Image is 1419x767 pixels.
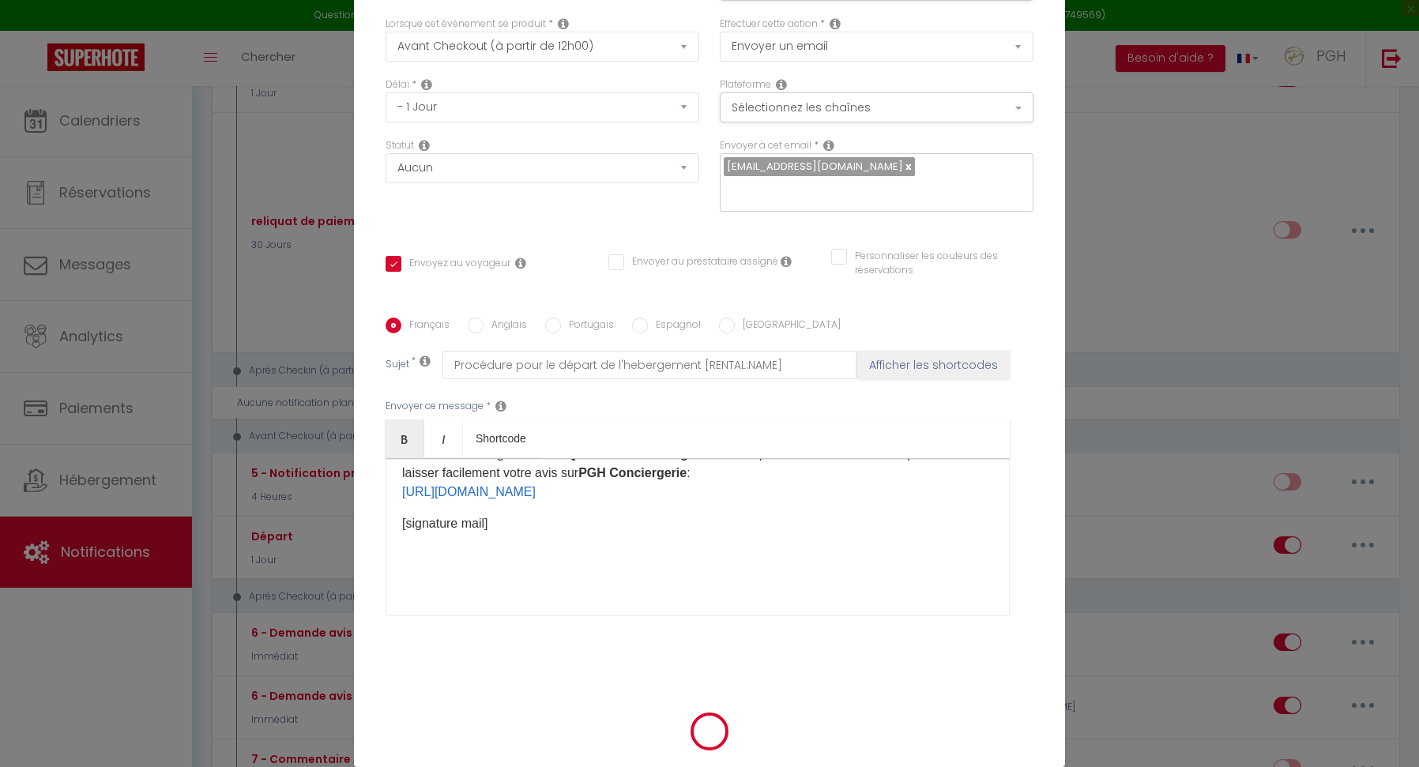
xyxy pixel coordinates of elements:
i: Message [495,400,506,412]
i: Event Occur [558,17,569,30]
label: Espagnol [648,318,701,335]
i: Action Time [421,78,432,91]
a: Shortcode [463,419,539,457]
button: Open LiveChat chat widget [13,6,60,54]
label: Envoyer à cet email [720,138,811,153]
div: ​ [386,458,1010,616]
label: Sujet [386,357,409,374]
strong: PGH Conciergerie [578,466,687,479]
a: [URL][DOMAIN_NAME] [402,485,536,498]
p: Toute remarque ou conseil est le bienvenu sur [RENTAL:EMAIL]. Vous trouverez également un ainsi q... [402,426,993,502]
label: Statut [386,138,414,153]
a: Italic [424,419,463,457]
button: Sélectionnez les chaînes [720,92,1033,122]
label: Envoyer ce message [386,399,484,414]
i: Recipient [823,139,834,152]
label: Portugais [561,318,614,335]
label: Français [401,318,450,335]
i: Envoyer au voyageur [515,257,526,269]
i: Envoyer au prestataire si il est assigné [781,255,792,268]
label: [GEOGRAPHIC_DATA] [735,318,841,335]
a: Bold [386,419,424,457]
label: Plateforme [720,77,771,92]
i: Action Type [830,17,841,30]
button: Afficher les shortcodes [857,351,1010,379]
i: Subject [420,355,431,367]
label: Anglais [484,318,527,335]
span: [EMAIL_ADDRESS][DOMAIN_NAME] [727,159,903,174]
i: Action Channel [776,78,787,91]
label: Lorsque cet événement se produit [386,17,546,32]
p: [signature mail] [402,514,993,533]
i: Booking status [419,139,430,152]
label: Effectuer cette action [720,17,818,32]
label: Délai [386,77,409,92]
